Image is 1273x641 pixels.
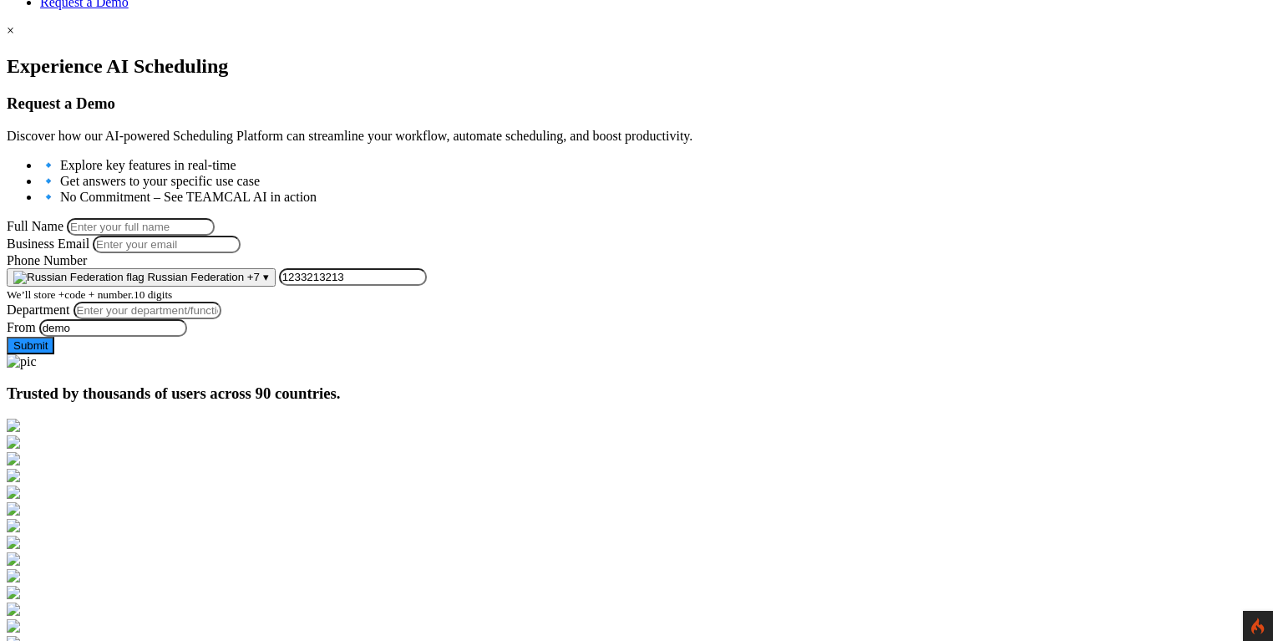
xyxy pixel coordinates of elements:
img: http-supreme.co.in-%E2%80%931.png [7,435,20,449]
label: Department [7,303,70,317]
h3: Request a Demo [7,94,1266,113]
li: 🔹 No Commitment – See TEAMCAL AI in action [40,189,1266,205]
img: https-biotech-net.com-.png [7,536,20,549]
img: https-www.portland.gov-.png [7,486,20,499]
input: Name must only contain letters and spaces [67,218,215,236]
p: Discover how our AI-powered Scheduling Platform can streamline your workflow, automate scheduling... [7,129,1266,144]
h1: Experience AI Scheduling [7,55,1266,78]
span: Russian Federation [147,271,244,283]
input: Enter your department/function [74,302,221,319]
input: Phone number [279,268,427,286]
img: http-den-ev.de-.png [7,419,20,432]
img: Russian Federation flag [13,271,145,284]
img: https-codete.com-.png [7,586,20,599]
h3: Trusted by thousands of users across 90 countries. [7,384,1266,403]
input: Enter your email [93,236,241,253]
span: +7 [247,271,260,283]
li: 🔹 Get answers to your specific use case [40,173,1266,189]
small: We’ll store +code + number. [7,288,172,301]
li: 🔹 Explore key features in real-time [40,157,1266,173]
img: https-appsolve.com-%E2%80%931.png [7,469,20,482]
span: 10 digits [134,288,172,301]
span: ▾ [263,271,269,283]
img: pic [7,354,37,369]
button: Russian Federation +7 ▾ [7,268,276,287]
label: Full Name [7,219,63,233]
button: Submit [7,337,54,354]
label: Phone Number [7,253,87,267]
img: https-web.de-.png [7,619,20,633]
div: × [7,23,1266,38]
img: https-aquabubbler.com.au-.png [7,569,20,582]
label: Business Email [7,237,89,251]
img: https-backofficestaffingsolutions.com-.png [7,552,20,566]
img: https-careerpluscanada.com-.png [7,502,20,516]
img: https-ample.co.in-.png [7,452,20,465]
img: https-conexo.casa-.png [7,603,20,616]
label: From [7,320,36,334]
img: https-www.be.ch-de-start.html.png [7,519,20,532]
